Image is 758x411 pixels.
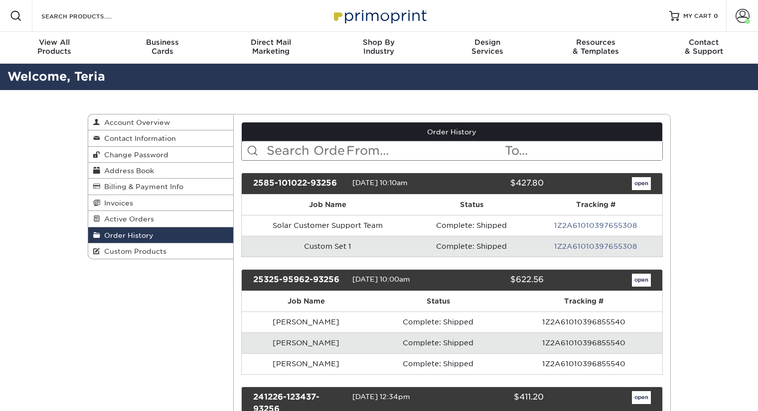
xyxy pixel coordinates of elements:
span: Order History [100,231,153,239]
td: Complete: Shipped [370,311,506,332]
div: & Templates [541,38,649,56]
a: Active Orders [88,211,234,227]
input: SEARCH PRODUCTS..... [40,10,138,22]
a: Invoices [88,195,234,211]
td: Custom Set 1 [242,236,414,257]
span: Design [433,38,541,47]
span: [DATE] 10:00am [352,275,410,283]
a: Billing & Payment Info [88,179,234,195]
span: Shop By [325,38,433,47]
a: Change Password [88,147,234,163]
td: 1Z2A61010396855540 [506,332,662,353]
th: Status [414,195,529,215]
td: Complete: Shipped [370,353,506,374]
div: Cards [108,38,216,56]
th: Job Name [242,291,370,311]
a: BusinessCards [108,32,216,64]
span: Direct Mail [217,38,325,47]
div: Industry [325,38,433,56]
span: [DATE] 10:10am [352,179,408,187]
a: Contact Information [88,130,234,146]
td: [PERSON_NAME] [242,353,370,374]
td: Solar Customer Support Team [242,215,414,236]
div: 2585-101022-93256 [246,177,352,190]
div: Services [433,38,541,56]
a: open [632,391,651,404]
a: Order History [242,122,662,141]
a: Order History [88,227,234,243]
a: 1Z2A61010397655308 [554,221,637,229]
a: open [632,177,651,190]
span: Contact Information [100,134,176,142]
div: & Support [650,38,758,56]
span: Account Overview [100,118,170,126]
input: From... [345,141,504,160]
a: Shop ByIndustry [325,32,433,64]
img: Primoprint [329,5,429,26]
span: [DATE] 12:34pm [352,393,410,401]
span: Invoices [100,199,133,207]
div: $622.56 [445,274,551,287]
td: Complete: Shipped [370,332,506,353]
th: Tracking # [506,291,662,311]
span: Business [108,38,216,47]
a: Direct MailMarketing [217,32,325,64]
input: To... [504,141,662,160]
a: 1Z2A61010397655308 [554,242,637,250]
td: Complete: Shipped [414,236,529,257]
a: Contact& Support [650,32,758,64]
th: Status [370,291,506,311]
a: Address Book [88,163,234,179]
div: Marketing [217,38,325,56]
span: Change Password [100,151,168,159]
a: open [632,274,651,287]
div: $427.80 [445,177,551,190]
td: [PERSON_NAME] [242,311,370,332]
a: Resources& Templates [541,32,649,64]
a: Account Overview [88,114,234,130]
a: Custom Products [88,243,234,259]
a: DesignServices [433,32,541,64]
td: [PERSON_NAME] [242,332,370,353]
span: Contact [650,38,758,47]
input: Search Orders... [266,141,345,160]
td: Complete: Shipped [414,215,529,236]
span: Active Orders [100,215,154,223]
span: Custom Products [100,247,166,255]
div: 25325-95962-93256 [246,274,352,287]
span: Resources [541,38,649,47]
span: MY CART [683,12,712,20]
td: 1Z2A61010396855540 [506,311,662,332]
span: 0 [714,12,718,19]
span: Billing & Payment Info [100,183,183,191]
span: Address Book [100,167,154,175]
th: Job Name [242,195,414,215]
th: Tracking # [529,195,662,215]
td: 1Z2A61010396855540 [506,353,662,374]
